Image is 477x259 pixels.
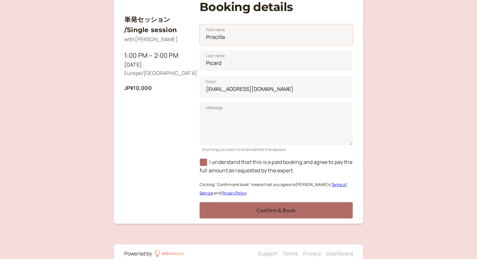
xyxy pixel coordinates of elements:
span: I understand that this is a paid booking and agree to pay the full amount as requested by the exp... [200,158,352,174]
small: Clicking "Confirm and book" means that you agree to [PERSON_NAME] ' s and . [200,182,347,196]
div: Anything you want to share before the session [200,145,353,153]
a: Privacy Policy [222,190,246,196]
div: [DATE] [124,61,189,69]
div: Europe/[GEOGRAPHIC_DATA] [124,69,189,78]
a: Support [258,250,277,257]
a: Dashboard [326,250,353,257]
a: introwise [155,250,185,258]
input: Last name [200,50,353,71]
b: JP¥10,000 [124,84,152,92]
a: Terms of Service [200,182,347,196]
span: Confirm & Book [257,207,296,214]
a: Terms [283,250,298,257]
span: Last name [206,53,225,59]
div: 1:00 PM – 2:00 PM [124,50,189,61]
input: Email [200,76,353,97]
a: Privacy [303,250,321,257]
h3: 単発セッション /Single session [124,14,189,35]
span: Email [206,79,216,85]
input: First name [200,24,353,45]
span: with [PERSON_NAME] [124,36,178,43]
button: Confirm & Book [200,202,353,218]
textarea: Message [200,102,353,145]
div: introwise [162,250,185,258]
div: Powered by [124,250,152,258]
span: First name [206,27,225,33]
span: Message [206,105,223,111]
